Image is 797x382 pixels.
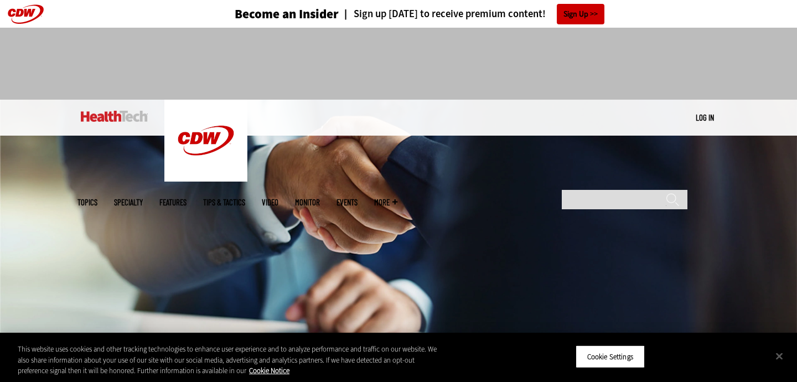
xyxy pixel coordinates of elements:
a: Log in [696,112,714,122]
img: Home [81,111,148,122]
a: CDW [164,173,247,184]
a: Become an Insider [193,8,339,20]
a: Tips & Tactics [203,198,245,207]
div: This website uses cookies and other tracking technologies to enhance user experience and to analy... [18,344,438,376]
a: Features [159,198,187,207]
span: Topics [77,198,97,207]
span: More [374,198,397,207]
iframe: advertisement [197,39,600,89]
a: Sign up [DATE] to receive premium content! [339,9,546,19]
h3: Become an Insider [235,8,339,20]
span: Specialty [114,198,143,207]
button: Close [767,344,791,368]
div: User menu [696,112,714,123]
img: Home [164,100,247,182]
a: Events [337,198,358,207]
a: More information about your privacy [249,366,289,375]
a: Sign Up [557,4,604,24]
button: Cookie Settings [576,345,645,368]
a: Video [262,198,278,207]
a: MonITor [295,198,320,207]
